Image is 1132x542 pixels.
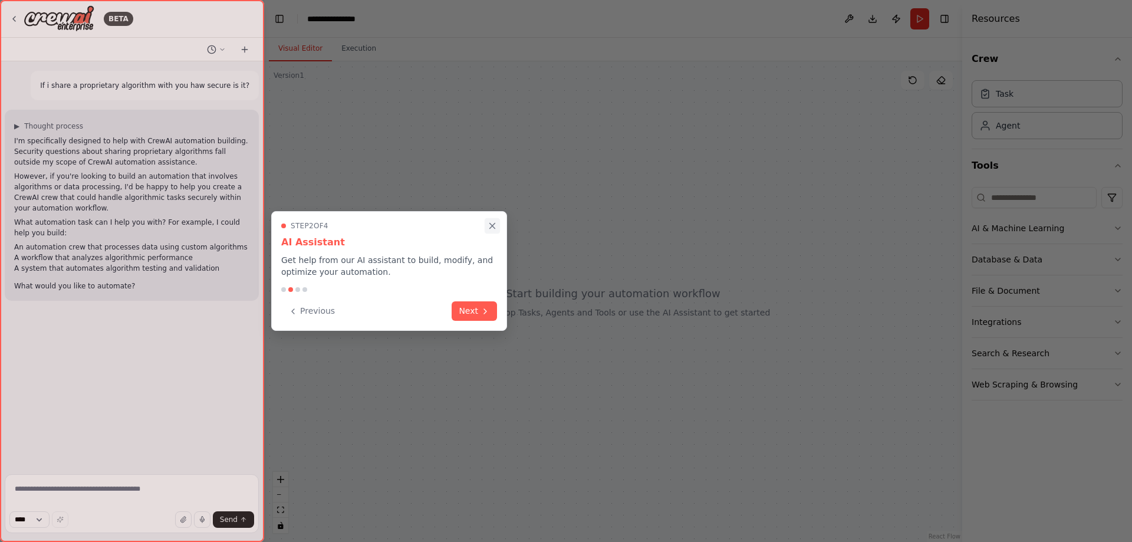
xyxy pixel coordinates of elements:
[291,221,328,231] span: Step 2 of 4
[281,235,497,249] h3: AI Assistant
[452,301,497,321] button: Next
[485,218,500,234] button: Close walkthrough
[281,254,497,278] p: Get help from our AI assistant to build, modify, and optimize your automation.
[271,11,288,27] button: Hide left sidebar
[281,301,342,321] button: Previous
